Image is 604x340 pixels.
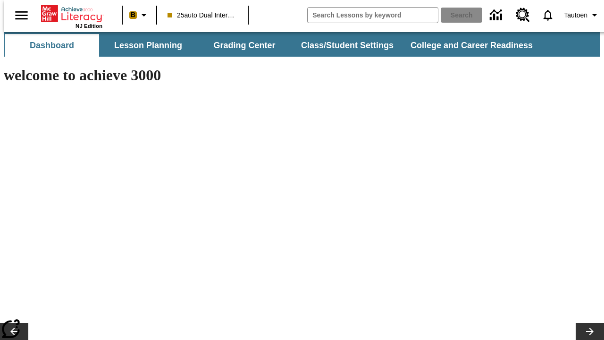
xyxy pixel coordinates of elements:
button: Lesson carousel, Next [576,323,604,340]
h1: welcome to achieve 3000 [4,67,411,84]
span: B [131,9,135,21]
button: Boost Class color is peach. Change class color [126,7,153,24]
div: SubNavbar [4,32,600,57]
button: College and Career Readiness [403,34,540,57]
span: NJ Edition [75,23,102,29]
button: Dashboard [5,34,99,57]
button: Profile/Settings [560,7,604,24]
span: 25auto Dual International [168,10,237,20]
a: Data Center [484,2,510,28]
div: Home [41,3,102,29]
button: Lesson Planning [101,34,195,57]
a: Notifications [536,3,560,27]
span: Tautoen [564,10,587,20]
a: Home [41,4,102,23]
input: search field [308,8,438,23]
button: Open side menu [8,1,35,29]
a: Resource Center, Will open in new tab [510,2,536,28]
div: SubNavbar [4,34,541,57]
button: Class/Student Settings [294,34,401,57]
button: Grading Center [197,34,292,57]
